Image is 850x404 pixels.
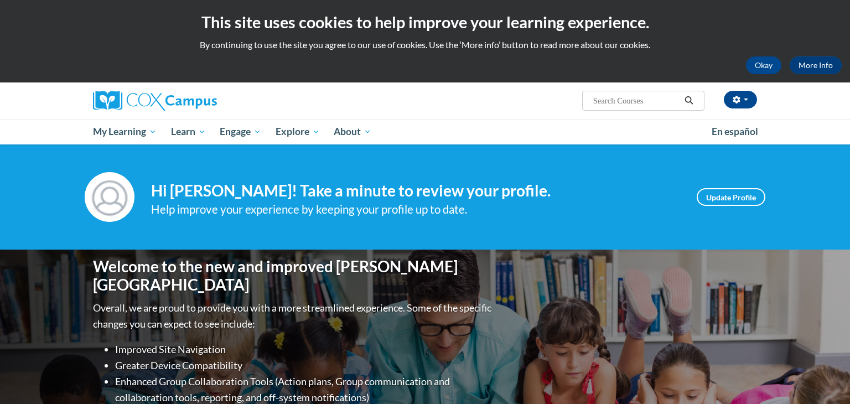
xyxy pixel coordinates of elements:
[93,257,494,294] h1: Welcome to the new and improved [PERSON_NAME][GEOGRAPHIC_DATA]
[93,91,303,111] a: Cox Campus
[212,119,268,144] a: Engage
[164,119,213,144] a: Learn
[115,358,494,374] li: Greater Device Compatibility
[8,11,842,33] h2: This site uses cookies to help improve your learning experience.
[712,126,758,137] span: En español
[151,200,680,219] div: Help improve your experience by keeping your profile up to date.
[93,300,494,332] p: Overall, we are proud to provide you with a more streamlined experience. Some of the specific cha...
[171,125,206,138] span: Learn
[681,94,697,107] button: Search
[115,341,494,358] li: Improved Site Navigation
[724,91,757,108] button: Account Settings
[93,91,217,111] img: Cox Campus
[806,360,841,395] iframe: Button to launch messaging window
[334,125,371,138] span: About
[76,119,774,144] div: Main menu
[86,119,164,144] a: My Learning
[85,172,134,222] img: Profile Image
[8,39,842,51] p: By continuing to use the site you agree to our use of cookies. Use the ‘More info’ button to read...
[93,125,157,138] span: My Learning
[592,94,681,107] input: Search Courses
[276,125,320,138] span: Explore
[268,119,327,144] a: Explore
[704,120,765,143] a: En español
[746,56,781,74] button: Okay
[327,119,379,144] a: About
[790,56,842,74] a: More Info
[697,188,765,206] a: Update Profile
[220,125,261,138] span: Engage
[151,182,680,200] h4: Hi [PERSON_NAME]! Take a minute to review your profile.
